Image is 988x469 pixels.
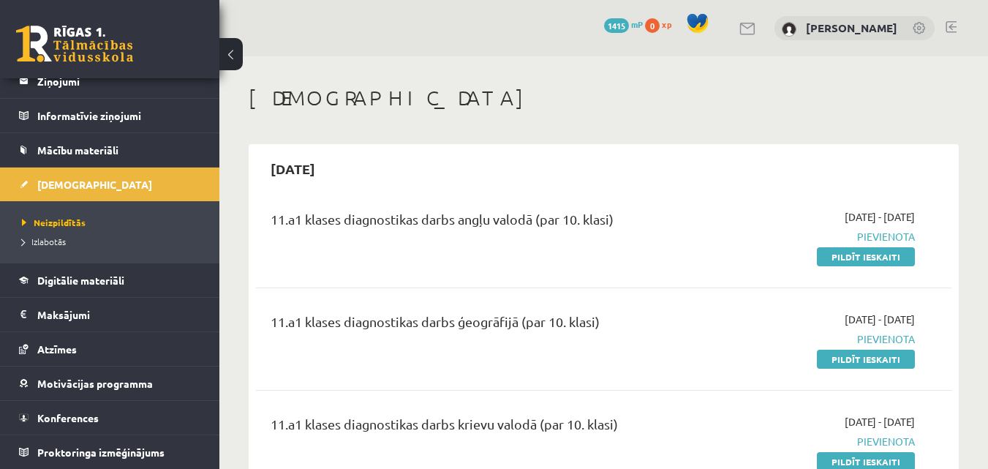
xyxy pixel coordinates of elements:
[22,236,66,247] span: Izlabotās
[19,435,201,469] a: Proktoringa izmēģinājums
[249,86,959,110] h1: [DEMOGRAPHIC_DATA]
[271,312,693,339] div: 11.a1 klases diagnostikas darbs ģeogrāfijā (par 10. klasi)
[19,298,201,331] a: Maksājumi
[37,143,118,157] span: Mācību materiāli
[37,446,165,459] span: Proktoringa izmēģinājums
[19,401,201,435] a: Konferences
[845,414,915,429] span: [DATE] - [DATE]
[714,229,915,244] span: Pievienota
[714,331,915,347] span: Pievienota
[271,209,693,236] div: 11.a1 klases diagnostikas darbs angļu valodā (par 10. klasi)
[662,18,671,30] span: xp
[714,434,915,449] span: Pievienota
[19,64,201,98] a: Ziņojumi
[37,342,77,356] span: Atzīmes
[19,367,201,400] a: Motivācijas programma
[256,151,330,186] h2: [DATE]
[19,168,201,201] a: [DEMOGRAPHIC_DATA]
[645,18,679,30] a: 0 xp
[37,298,201,331] legend: Maksājumi
[271,414,693,441] div: 11.a1 klases diagnostikas darbs krievu valodā (par 10. klasi)
[19,332,201,366] a: Atzīmes
[645,18,660,33] span: 0
[19,133,201,167] a: Mācību materiāli
[22,216,205,229] a: Neizpildītās
[37,64,201,98] legend: Ziņojumi
[817,247,915,266] a: Pildīt ieskaiti
[37,274,124,287] span: Digitālie materiāli
[16,26,133,62] a: Rīgas 1. Tālmācības vidusskola
[845,312,915,327] span: [DATE] - [DATE]
[37,377,153,390] span: Motivācijas programma
[604,18,629,33] span: 1415
[37,411,99,424] span: Konferences
[604,18,643,30] a: 1415 mP
[782,22,796,37] img: Megija Kozlova
[22,235,205,248] a: Izlabotās
[806,20,897,35] a: [PERSON_NAME]
[19,99,201,132] a: Informatīvie ziņojumi
[37,178,152,191] span: [DEMOGRAPHIC_DATA]
[19,263,201,297] a: Digitālie materiāli
[22,217,86,228] span: Neizpildītās
[817,350,915,369] a: Pildīt ieskaiti
[37,99,201,132] legend: Informatīvie ziņojumi
[845,209,915,225] span: [DATE] - [DATE]
[631,18,643,30] span: mP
